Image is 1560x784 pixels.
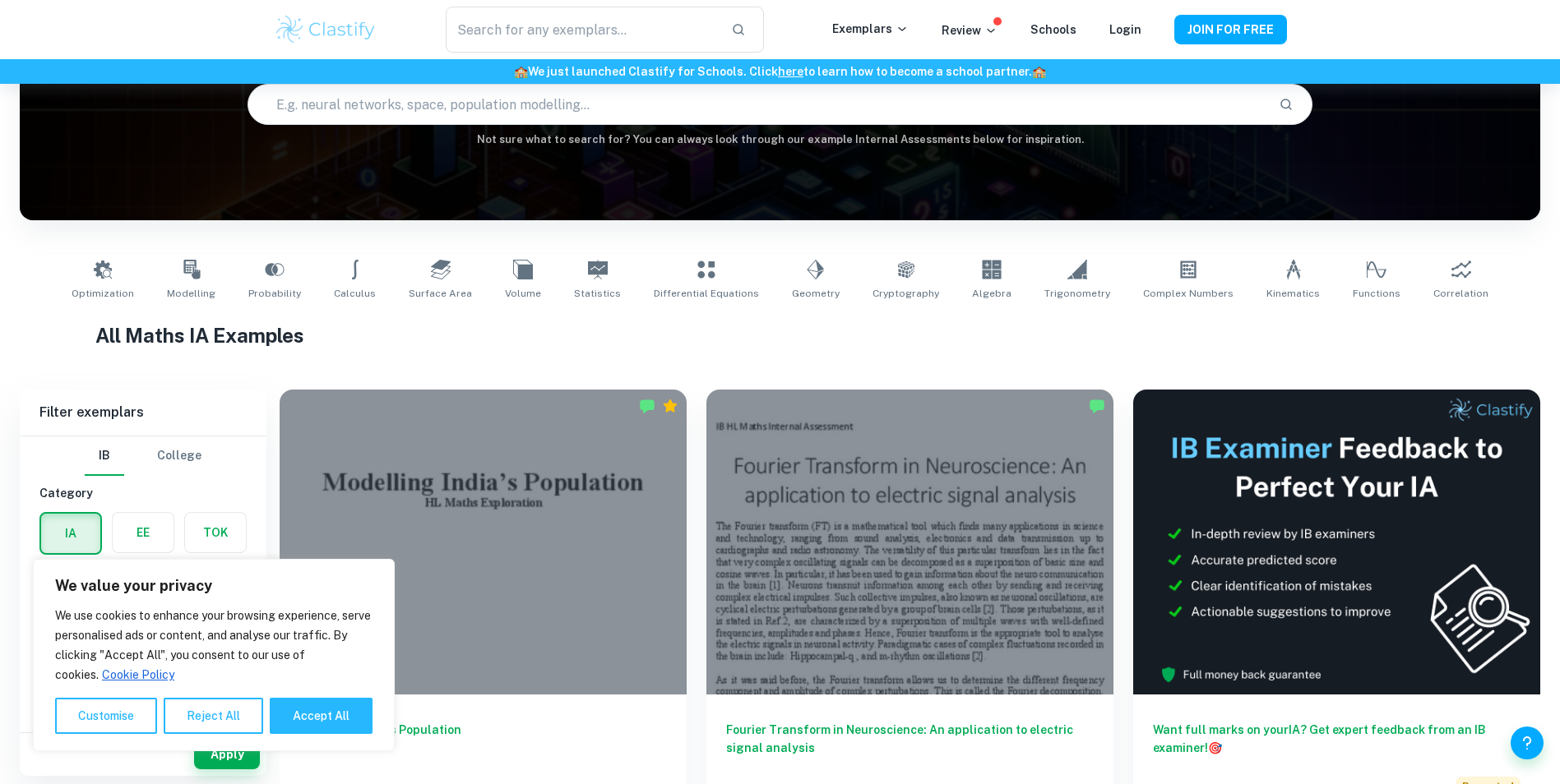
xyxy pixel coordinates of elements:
button: TOK [185,513,246,552]
button: Reject All [164,698,263,734]
span: 🎯 [1208,741,1222,754]
span: Geometry [792,286,840,301]
span: Modelling [167,286,215,301]
img: Thumbnail [1133,390,1540,694]
span: Statistics [574,286,621,301]
h6: Fourier Transform in Neuroscience: An application to electric signal analysis [726,721,1094,775]
span: Correlation [1433,286,1488,301]
button: College [157,436,201,476]
button: Apply [194,740,260,769]
button: JOIN FOR FREE [1174,15,1287,44]
div: Filter type choice [85,436,201,476]
h6: Filter exemplars [20,390,266,436]
span: Differential Equations [654,286,759,301]
p: We use cookies to enhance your browsing experience, serve personalised ads or content, and analys... [55,606,373,685]
input: Search for any exemplars... [446,7,717,53]
input: E.g. neural networks, space, population modelling... [248,81,1265,127]
a: Schools [1030,23,1076,36]
span: 🏫 [514,65,528,78]
p: Review [942,21,998,39]
div: Premium [662,398,678,414]
h6: Category [39,484,247,502]
span: Complex Numbers [1143,286,1234,301]
span: Optimization [72,286,134,301]
a: Login [1109,23,1141,36]
button: Customise [55,698,157,734]
button: IB [85,436,124,476]
span: Cryptography [873,286,939,301]
span: Trigonometry [1044,286,1110,301]
span: 🏫 [1032,65,1046,78]
a: Cookie Policy [101,667,175,682]
button: IA [41,514,100,553]
img: Clastify logo [274,13,378,46]
button: EE [113,513,174,552]
h6: We just launched Clastify for Schools. Click to learn how to become a school partner. [3,62,1557,81]
span: Surface Area [409,286,472,301]
span: Volume [505,286,541,301]
span: Calculus [334,286,376,301]
p: Exemplars [832,20,909,38]
button: Search [1272,90,1300,118]
button: Accept All [270,698,373,734]
p: We value your privacy [55,576,373,596]
a: here [778,65,803,78]
span: Functions [1353,286,1400,301]
h6: Modelling India’s Population [299,721,667,775]
button: Help and Feedback [1511,726,1544,759]
span: Algebra [972,286,1011,301]
span: Kinematics [1266,286,1320,301]
h1: All Maths IA Examples [95,321,1464,350]
img: Marked [1089,398,1105,414]
h6: Want full marks on your IA ? Get expert feedback from an IB examiner! [1153,721,1521,757]
span: Probability [248,286,301,301]
h6: Not sure what to search for? You can always look through our example Internal Assessments below f... [20,131,1540,148]
img: Marked [639,398,655,414]
div: We value your privacy [33,559,395,751]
